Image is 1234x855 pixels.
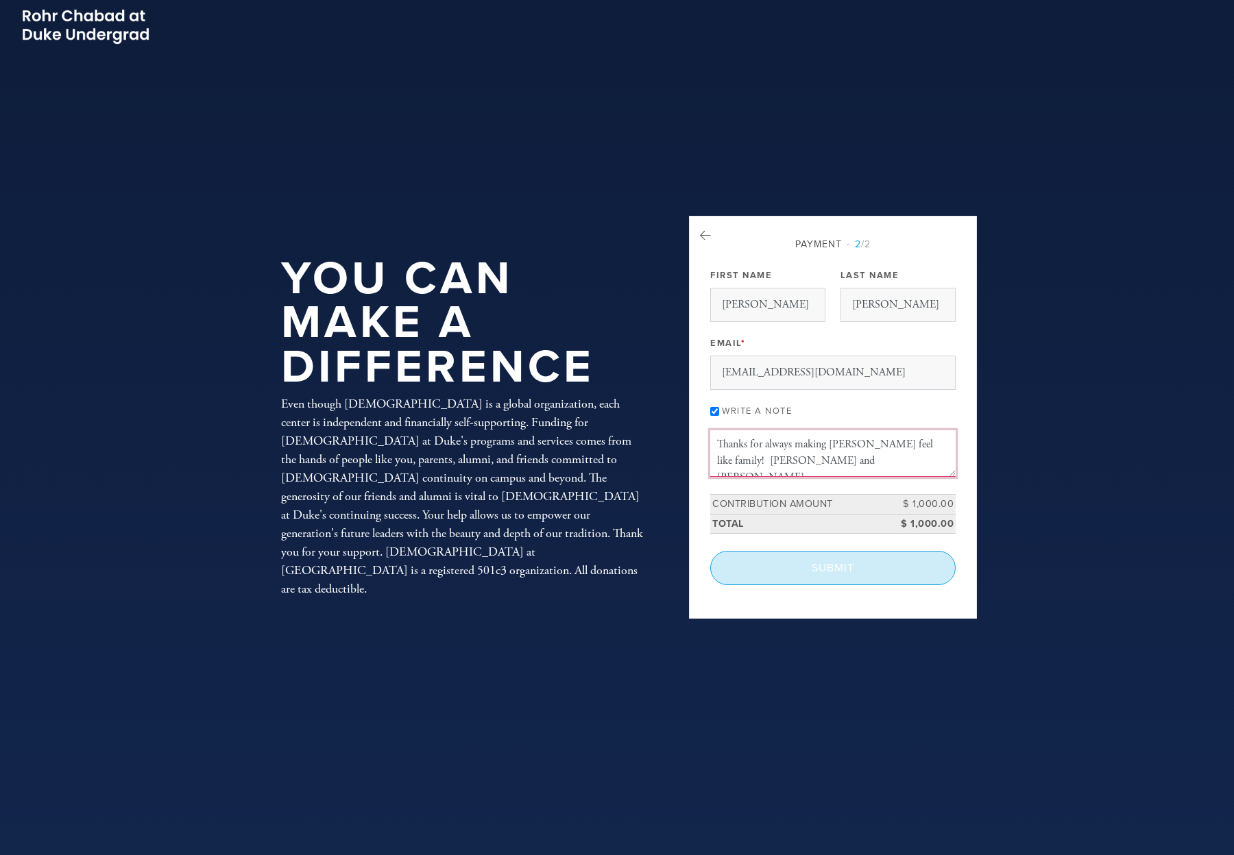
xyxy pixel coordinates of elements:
[281,395,644,598] div: Even though [DEMOGRAPHIC_DATA] is a global organization, each center is independent and financial...
[894,495,956,515] td: $ 1,000.00
[710,551,956,585] input: Submit
[840,269,899,282] label: Last Name
[722,406,792,417] label: Write a note
[894,514,956,534] td: $ 1,000.00
[710,269,772,282] label: First Name
[710,337,745,349] label: Email
[741,338,746,349] span: This field is required.
[710,495,894,515] td: Contribution Amount
[710,237,956,251] div: Payment
[21,7,151,46] img: Picture2_0.png
[710,514,894,534] td: Total
[281,257,644,390] h1: You Can Make a Difference
[855,238,861,250] span: 2
[847,238,871,250] span: /2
